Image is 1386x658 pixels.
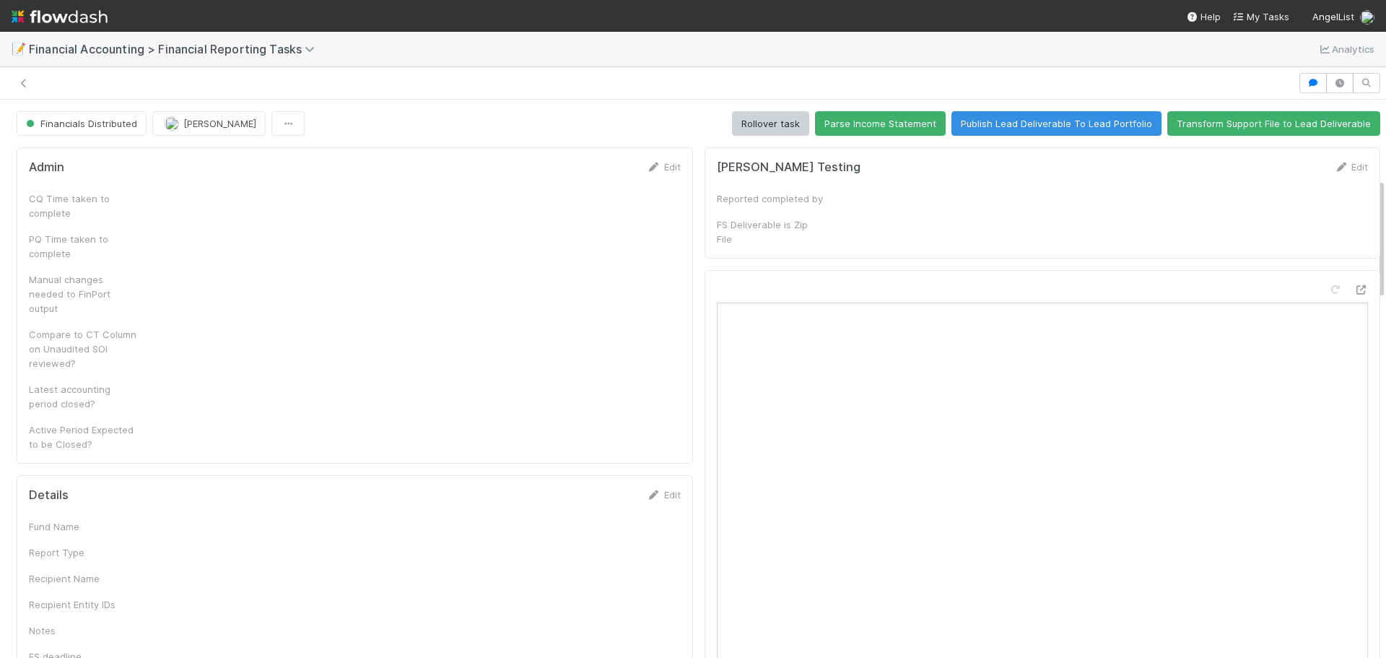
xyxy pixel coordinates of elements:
[29,42,322,56] span: Financial Accounting > Financial Reporting Tasks
[29,327,137,371] div: Compare to CT Column on Unaudited SOI reviewed?
[1312,11,1354,22] span: AngelList
[815,111,946,136] button: Parse Income Statement
[12,43,26,55] span: 📝
[647,489,681,501] a: Edit
[1186,9,1221,24] div: Help
[29,488,69,503] h5: Details
[183,118,256,129] span: [PERSON_NAME]
[29,597,137,612] div: Recipient Entity IDs
[29,571,137,586] div: Recipient Name
[951,111,1161,136] button: Publish Lead Deliverable To Lead Portfolio
[717,160,860,175] h5: [PERSON_NAME] Testing
[29,160,64,175] h5: Admin
[1334,161,1368,173] a: Edit
[29,191,137,220] div: CQ Time taken to complete
[29,232,137,261] div: PQ Time taken to complete
[29,545,137,560] div: Report Type
[732,111,809,136] button: Rollover task
[647,161,681,173] a: Edit
[12,4,108,29] img: logo-inverted-e16ddd16eac7371096b0.svg
[29,382,137,411] div: Latest accounting period closed?
[1167,111,1380,136] button: Transform Support File to Lead Deliverable
[152,111,266,136] button: [PERSON_NAME]
[717,217,825,246] div: FS Deliverable is Zip File
[1317,40,1374,58] a: Analytics
[165,116,179,131] img: avatar_705f3a58-2659-4f93-91ad-7a5be837418b.png
[29,423,137,451] div: Active Period Expected to be Closed?
[717,191,825,206] div: Reported completed by
[29,272,137,316] div: Manual changes needed to FinPort output
[1232,11,1289,22] span: My Tasks
[1360,10,1374,25] img: avatar_9ff82f50-05c7-4c71-8fc6-9a2e070af8b5.png
[29,623,137,638] div: Notes
[29,519,137,534] div: Fund Name
[1232,9,1289,24] a: My Tasks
